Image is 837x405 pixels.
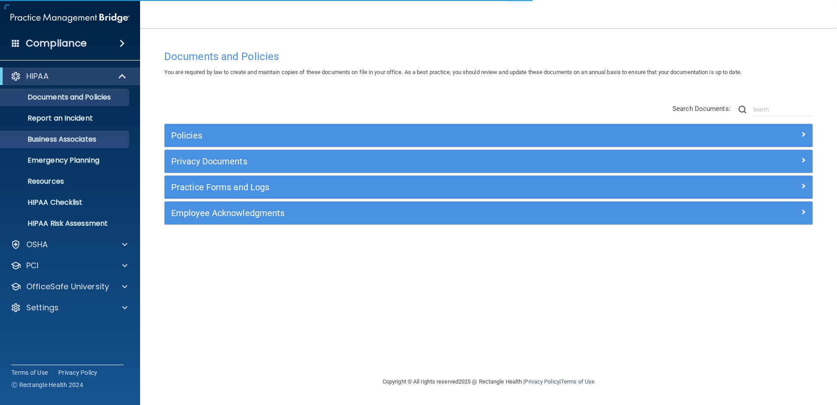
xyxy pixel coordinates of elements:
p: Documents and Policies [6,93,125,102]
a: PCI [11,260,127,271]
a: OfficeSafe University [11,281,127,292]
p: HIPAA [26,71,49,82]
div: Copyright © All rights reserved 2025 @ Rectangle Health | | [329,368,648,396]
p: OSHA [26,239,48,250]
a: OSHA [11,239,127,250]
a: Practice Forms and Logs [171,180,806,194]
span: Search Documents: [672,105,731,113]
h5: Employee Acknowledgments [171,208,644,218]
h4: Compliance [26,37,87,50]
img: PMB logo [11,9,130,27]
p: PCI [26,260,39,271]
p: OfficeSafe University [26,281,109,292]
h5: Policies [171,131,644,140]
p: Report an Incident [6,114,125,123]
h5: Privacy Documents [171,156,644,166]
a: Employee Acknowledgments [171,206,806,220]
a: HIPAA [11,71,127,82]
a: Terms of Use [561,378,594,385]
a: Privacy Documents [171,154,806,168]
p: Settings [26,302,59,313]
a: Privacy Policy [58,368,98,377]
p: HIPAA Checklist [6,198,125,207]
a: Policies [171,128,806,142]
p: Resources [6,177,125,186]
p: Business Associates [6,135,125,144]
a: Privacy Policy [524,378,559,385]
h4: Documents and Policies [164,51,813,62]
a: Settings [11,302,127,313]
input: Search [753,103,813,116]
a: Terms of Use [11,368,48,377]
p: Emergency Planning [6,156,125,165]
h5: Practice Forms and Logs [171,182,644,192]
p: HIPAA Risk Assessment [6,219,125,228]
span: You are required by law to create and maintain copies of these documents on file in your office. ... [164,69,742,75]
iframe: Drift Widget Chat Controller [686,343,826,378]
img: ic-search.3b580494.png [739,106,746,114]
span: Ⓒ Rectangle Health 2024 [11,380,83,389]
